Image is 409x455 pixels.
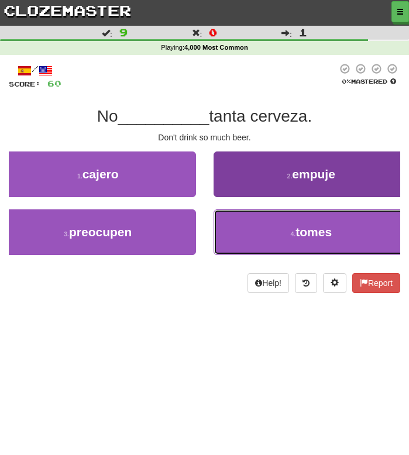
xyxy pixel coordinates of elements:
div: Mastered [337,77,400,85]
button: Report [352,273,400,293]
small: 2 . [287,173,293,180]
span: 0 [209,26,217,38]
span: 9 [119,26,128,38]
span: : [281,29,292,37]
span: No [97,107,118,125]
strong: 4,000 Most Common [184,44,248,51]
div: Don't drink so much beer. [9,132,400,143]
span: 1 [299,26,307,38]
span: tomes [295,225,332,239]
span: tanta cerveza. [209,107,312,125]
span: 0 % [342,78,351,85]
span: cajero [83,167,119,181]
span: 60 [47,78,61,88]
div: / [9,63,61,78]
span: Score: [9,80,40,88]
span: : [192,29,202,37]
small: 3 . [64,230,69,237]
span: empuje [292,167,335,181]
span: __________ [118,107,209,125]
span: : [102,29,112,37]
button: Help! [248,273,289,293]
span: preocupen [69,225,132,239]
small: 4 . [290,230,295,237]
button: Round history (alt+y) [295,273,317,293]
small: 1 . [77,173,83,180]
